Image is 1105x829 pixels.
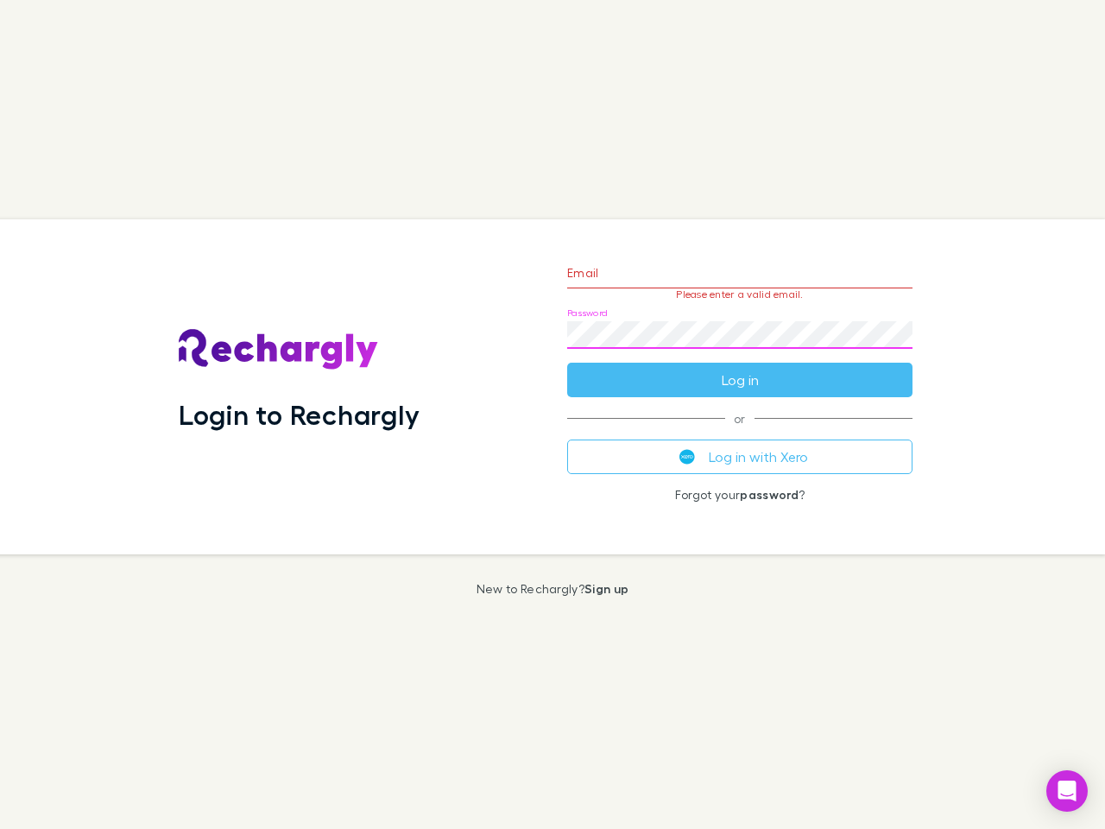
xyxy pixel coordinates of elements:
[179,329,379,370] img: Rechargly's Logo
[679,449,695,465] img: Xero's logo
[567,418,912,419] span: or
[477,582,629,596] p: New to Rechargly?
[179,398,420,431] h1: Login to Rechargly
[584,581,628,596] a: Sign up
[1046,770,1088,812] div: Open Intercom Messenger
[567,363,912,397] button: Log in
[567,288,912,301] p: Please enter a valid email.
[740,487,799,502] a: password
[567,488,912,502] p: Forgot your ?
[567,440,912,474] button: Log in with Xero
[567,307,608,320] label: Password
